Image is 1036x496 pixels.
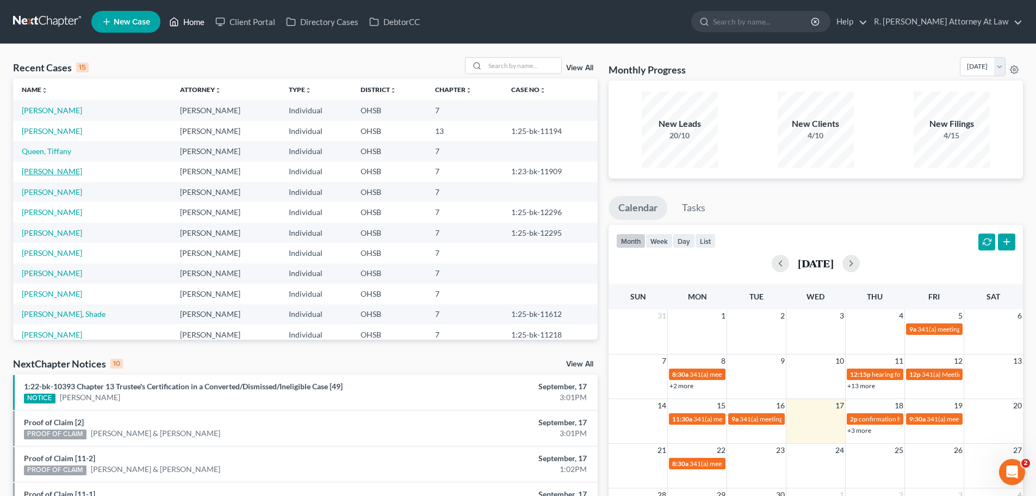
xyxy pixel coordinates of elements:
iframe: Intercom live chat [999,459,1025,485]
span: New Case [114,18,150,26]
a: [PERSON_NAME], Shade [22,309,106,319]
span: 21 [656,444,667,457]
a: [PERSON_NAME] [22,167,82,176]
span: hearing for [PERSON_NAME] [872,370,956,378]
span: 9:30a [909,415,926,423]
a: Proof of Claim [11-2] [24,454,95,463]
td: OHSB [352,162,426,182]
div: September, 17 [406,417,587,428]
div: 15 [76,63,89,72]
span: 10 [834,354,845,368]
td: Individual [280,304,352,324]
a: +3 more [847,426,871,434]
div: 10 [110,359,123,369]
td: 7 [426,243,503,263]
span: Mon [688,292,707,301]
td: 7 [426,141,503,161]
a: [PERSON_NAME] [22,289,82,298]
span: 1 [720,309,727,322]
div: PROOF OF CLAIM [24,430,86,439]
td: [PERSON_NAME] [171,182,280,202]
td: [PERSON_NAME] [171,121,280,141]
a: [PERSON_NAME] [22,106,82,115]
a: Typeunfold_more [289,85,312,94]
a: Chapterunfold_more [435,85,472,94]
div: 20/10 [642,130,718,141]
td: 1:23-bk-11909 [503,162,598,182]
span: 12:15p [850,370,871,378]
td: 7 [426,264,503,284]
span: 9a [731,415,739,423]
td: [PERSON_NAME] [171,264,280,284]
td: [PERSON_NAME] [171,202,280,222]
span: 12 [953,354,964,368]
span: 9a [909,325,916,333]
td: Individual [280,100,352,120]
button: list [695,234,716,248]
td: [PERSON_NAME] [171,284,280,304]
i: unfold_more [305,87,312,94]
a: [PERSON_NAME] [22,126,82,136]
span: 11:30a [672,415,692,423]
span: 12p [909,370,921,378]
div: 1:02PM [406,464,587,475]
td: [PERSON_NAME] [171,324,280,345]
a: [PERSON_NAME] [60,392,120,403]
span: 27 [1012,444,1023,457]
td: OHSB [352,304,426,324]
span: 7 [661,354,667,368]
h3: Monthly Progress [609,63,686,76]
div: September, 17 [406,381,587,392]
span: 2 [779,309,786,322]
span: 2 [1021,459,1030,468]
td: 7 [426,202,503,222]
span: 16 [775,399,786,412]
a: Proof of Claim [2] [24,418,84,427]
a: Calendar [609,196,667,220]
span: 31 [656,309,667,322]
a: Case Nounfold_more [511,85,546,94]
td: Individual [280,202,352,222]
span: 23 [775,444,786,457]
div: NOTICE [24,394,55,403]
button: week [646,234,673,248]
td: OHSB [352,100,426,120]
td: [PERSON_NAME] [171,223,280,243]
td: OHSB [352,324,426,345]
span: 8:30a [672,460,688,468]
span: 8:30a [672,370,688,378]
td: OHSB [352,223,426,243]
input: Search by name... [485,58,561,74]
td: Individual [280,243,352,263]
a: Help [831,12,867,32]
span: 19 [953,399,964,412]
span: Wed [807,292,824,301]
td: Individual [280,284,352,304]
td: 7 [426,304,503,324]
td: Individual [280,162,352,182]
a: [PERSON_NAME] [22,330,82,339]
td: 7 [426,162,503,182]
div: 3:01PM [406,392,587,403]
i: unfold_more [41,87,48,94]
span: 2p [850,415,858,423]
a: [PERSON_NAME] [22,228,82,237]
span: 17 [834,399,845,412]
td: 7 [426,182,503,202]
span: 22 [716,444,727,457]
span: 8 [720,354,727,368]
a: +2 more [669,382,693,390]
a: Districtunfold_more [361,85,396,94]
span: 11 [894,354,904,368]
span: 5 [957,309,964,322]
span: 18 [894,399,904,412]
td: [PERSON_NAME] [171,243,280,263]
a: View All [566,360,593,368]
span: Fri [928,292,940,301]
button: day [673,234,695,248]
span: 341(a) meeting for [PERSON_NAME] [693,415,798,423]
a: Directory Cases [281,12,364,32]
div: 4/10 [778,130,854,141]
span: Tue [749,292,764,301]
td: Individual [280,141,352,161]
